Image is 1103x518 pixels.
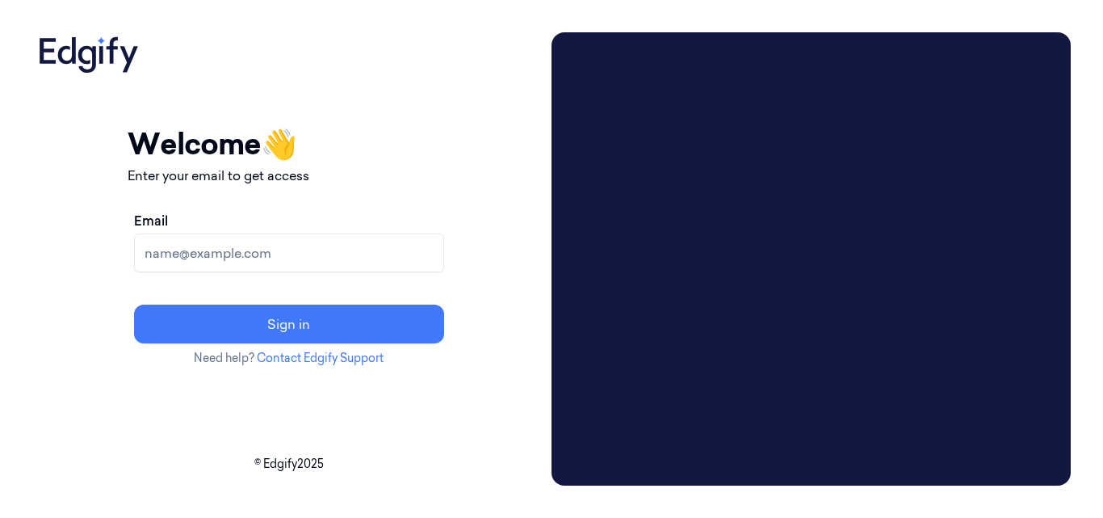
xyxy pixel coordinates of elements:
label: Email [134,211,168,230]
a: Contact Edgify Support [257,351,384,365]
p: Need help? [128,350,451,367]
h1: Welcome 👋 [128,122,451,166]
input: name@example.com [134,234,444,272]
p: Enter your email to get access [128,166,451,185]
button: Sign in [134,305,444,343]
p: © Edgify 2025 [32,456,545,473]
